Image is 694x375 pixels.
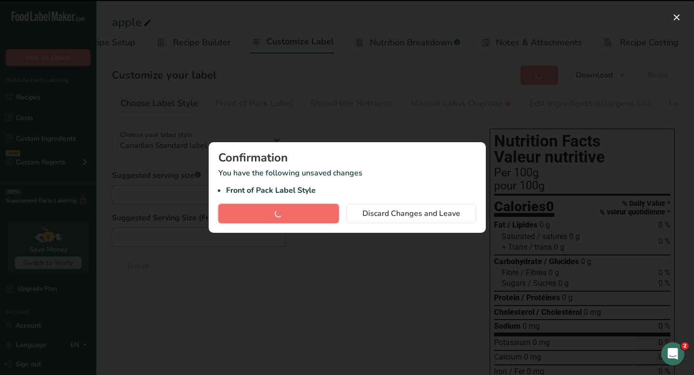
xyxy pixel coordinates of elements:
p: You have the following unsaved changes [218,167,476,196]
button: Discard Changes and Leave [347,204,476,223]
li: Front of Pack Label Style [226,185,476,196]
iframe: Intercom live chat [661,342,684,365]
div: Confirmation [218,152,476,163]
span: Discard Changes and Leave [362,208,460,219]
span: 2 [681,342,689,350]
